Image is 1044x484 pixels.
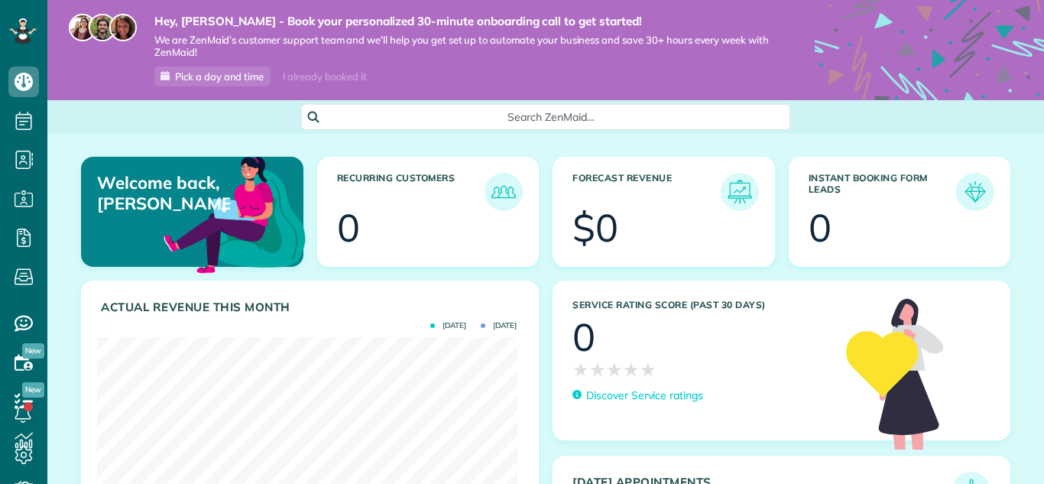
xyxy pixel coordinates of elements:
[725,177,755,207] img: icon_forecast_revenue-8c13a41c7ed35a8dcfafea3cbb826a0462acb37728057bba2d056411b612bbbe.png
[640,356,657,383] span: ★
[274,67,375,86] div: I already booked it
[572,300,831,310] h3: Service Rating score (past 30 days)
[337,209,360,247] div: 0
[109,14,137,41] img: michelle-19f622bdf1676172e81f8f8fba1fb50e276960ebfe0243fe18214015130c80e4.jpg
[572,356,589,383] span: ★
[572,388,703,404] a: Discover Service ratings
[572,173,721,211] h3: Forecast Revenue
[154,34,769,60] span: We are ZenMaid’s customer support team and we’ll help you get set up to automate your business an...
[69,14,96,41] img: maria-72a9807cf96188c08ef61303f053569d2e2a8a1cde33d635c8a3ac13582a053d.jpg
[809,173,957,211] h3: Instant Booking Form Leads
[160,139,309,287] img: dashboard_welcome-42a62b7d889689a78055ac9021e634bf52bae3f8056760290aed330b23ab8690.png
[606,356,623,383] span: ★
[623,356,640,383] span: ★
[22,343,44,359] span: New
[572,209,618,247] div: $0
[589,356,606,383] span: ★
[337,173,485,211] h3: Recurring Customers
[488,177,519,207] img: icon_recurring_customers-cf858462ba22bcd05b5a5880d41d6543d210077de5bb9ebc9590e49fd87d84ed.png
[175,70,264,83] span: Pick a day and time
[154,14,769,29] strong: Hey, [PERSON_NAME] - Book your personalized 30-minute onboarding call to get started!
[101,300,523,314] h3: Actual Revenue this month
[572,318,595,356] div: 0
[430,322,466,330] span: [DATE]
[586,388,703,404] p: Discover Service ratings
[89,14,116,41] img: jorge-587dff0eeaa6aab1f244e6dc62b8924c3b6ad411094392a53c71c6c4a576187d.jpg
[481,322,517,330] span: [DATE]
[154,67,271,86] a: Pick a day and time
[97,173,230,213] p: Welcome back, [PERSON_NAME]!
[809,209,832,247] div: 0
[960,177,991,207] img: icon_form_leads-04211a6a04a5b2264e4ee56bc0799ec3eb69b7e499cbb523a139df1d13a81ae0.png
[22,382,44,398] span: New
